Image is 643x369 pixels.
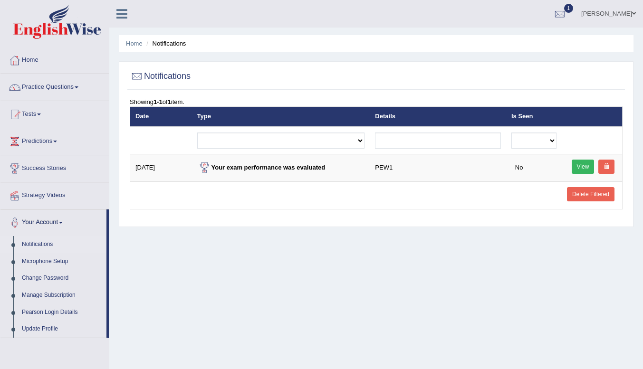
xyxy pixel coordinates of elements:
strong: Your exam performance was evaluated [197,164,326,171]
a: Delete [598,160,614,174]
div: Showing of item. [130,97,623,106]
span: 1 [564,4,574,13]
b: 1-1 [154,98,163,105]
a: View [572,160,595,174]
a: Delete Filtered [567,187,614,201]
a: Home [126,40,143,47]
a: Home [0,47,109,71]
a: Your Account [0,209,106,233]
td: [DATE] [130,154,192,181]
a: Type [197,113,211,120]
span: No [511,162,527,172]
a: Strategy Videos [0,182,109,206]
a: Predictions [0,128,109,152]
b: 1 [168,98,171,105]
a: Update Profile [18,321,106,338]
a: Practice Questions [0,74,109,98]
a: Pearson Login Details [18,304,106,321]
a: Success Stories [0,155,109,179]
li: Notifications [144,39,186,48]
a: Tests [0,101,109,125]
a: Manage Subscription [18,287,106,304]
a: Date [135,113,149,120]
a: Microphone Setup [18,253,106,270]
h2: Notifications [130,69,191,84]
a: Change Password [18,270,106,287]
a: Notifications [18,236,106,253]
td: PEW1 [370,154,506,181]
a: Is Seen [511,113,533,120]
a: Details [375,113,395,120]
